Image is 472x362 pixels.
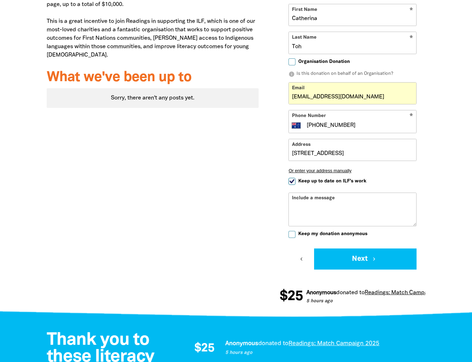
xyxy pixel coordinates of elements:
input: Keep my donation anonymous [288,231,295,238]
span: donated to [331,290,360,295]
span: $25 [275,290,298,304]
p: 5 hours ago [225,349,418,356]
i: info [288,71,295,77]
div: Sorry, there aren't any posts yet. [47,88,259,108]
button: Next chevron_right [314,248,417,270]
span: Keep up to date on ILF's work [298,178,366,185]
a: Readings: Match Campaign 2025 [360,290,445,295]
span: $25 [194,343,214,355]
button: chevron_left [288,248,314,270]
p: 5 hours ago [301,298,445,305]
span: Keep my donation anonymous [298,231,367,237]
a: Readings: Match Campaign 2025 [288,341,379,346]
input: Organisation Donation [288,58,295,65]
h3: What we've been up to [47,70,259,85]
i: chevron_right [371,256,377,262]
button: Or enter your address manually [288,168,417,173]
div: Paginated content [47,88,259,108]
span: Organisation Donation [298,58,350,65]
div: Donation stream [280,285,425,308]
i: chevron_left [298,256,305,262]
i: Required [410,113,413,120]
input: Keep up to date on ILF's work [288,178,295,185]
em: Anonymous [301,290,331,295]
span: donated to [258,341,288,346]
p: Is this donation on behalf of an Organisation? [288,71,417,78]
em: Anonymous [225,341,258,346]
